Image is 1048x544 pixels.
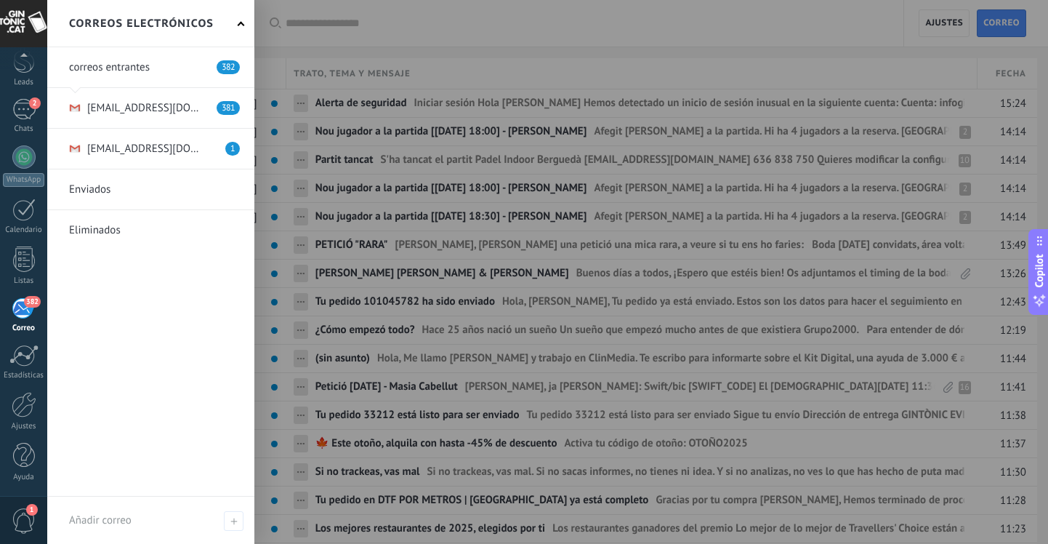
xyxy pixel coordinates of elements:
div: Leads [3,78,45,87]
span: Añadir correo [69,513,132,527]
li: Enviados [47,169,254,210]
h2: Correos electrónicos [69,1,214,47]
li: correos entrantes [47,47,254,88]
div: Chats [3,124,45,134]
li: Eliminados [47,210,254,250]
div: Estadísticas [3,371,45,380]
div: Ajustes [3,422,45,431]
div: Correo [3,324,45,333]
span: 2 [29,97,41,109]
div: WhatsApp [3,173,44,187]
div: Listas [3,276,45,286]
span: 1 [26,504,38,516]
div: Ayuda [3,473,45,482]
div: Calendario [3,225,45,235]
span: Copilot [1032,255,1047,288]
span: 382 [24,296,41,308]
span: Añadir correo [224,511,243,531]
